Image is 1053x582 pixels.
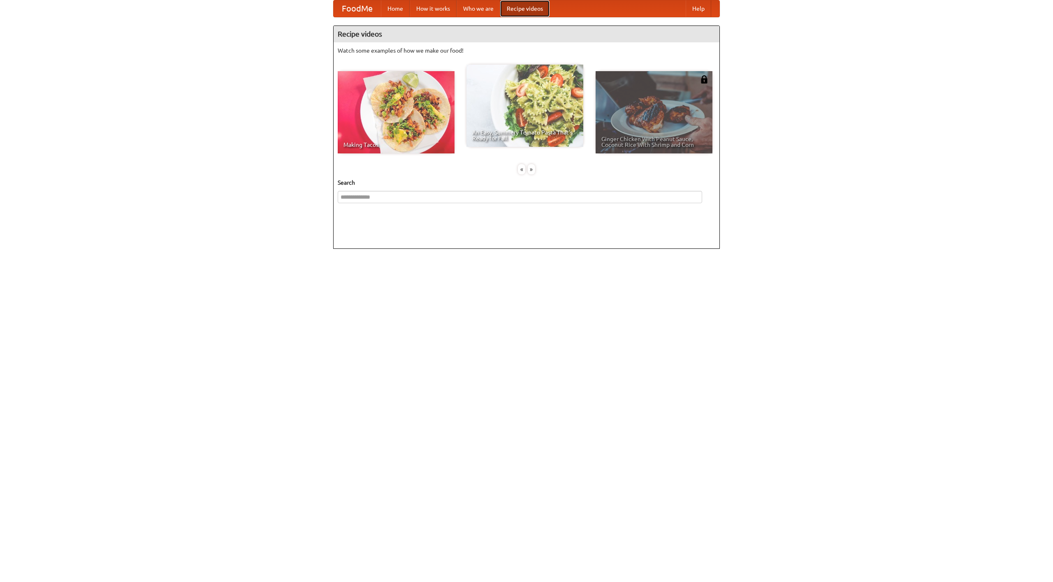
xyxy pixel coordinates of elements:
a: Recipe videos [500,0,550,17]
img: 483408.png [700,75,708,83]
a: How it works [410,0,457,17]
h4: Recipe videos [334,26,719,42]
p: Watch some examples of how we make our food! [338,46,715,55]
span: An Easy, Summery Tomato Pasta That's Ready for Fall [472,130,578,141]
a: Who we are [457,0,500,17]
a: An Easy, Summery Tomato Pasta That's Ready for Fall [466,65,583,147]
span: Making Tacos [343,142,449,148]
div: » [528,164,535,174]
a: Making Tacos [338,71,455,153]
h5: Search [338,179,715,187]
a: Help [686,0,711,17]
a: FoodMe [334,0,381,17]
div: « [518,164,525,174]
a: Home [381,0,410,17]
